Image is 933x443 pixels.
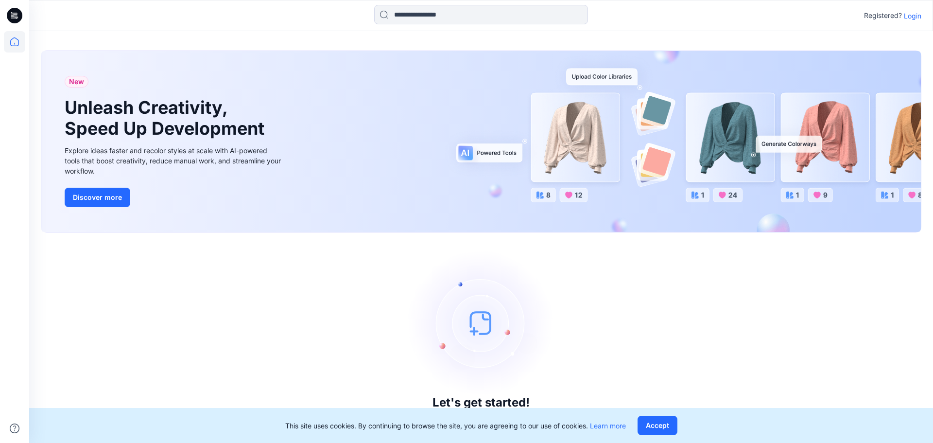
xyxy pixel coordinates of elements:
a: Discover more [65,188,283,207]
h3: Let's get started! [432,396,530,409]
img: empty-state-image.svg [408,250,554,396]
a: Learn more [590,422,626,430]
div: Explore ideas faster and recolor styles at scale with AI-powered tools that boost creativity, red... [65,145,283,176]
button: Accept [638,416,677,435]
p: This site uses cookies. By continuing to browse the site, you are agreeing to our use of cookies. [285,421,626,431]
p: Login [904,11,921,21]
button: Discover more [65,188,130,207]
span: New [69,76,84,88]
h1: Unleash Creativity, Speed Up Development [65,97,269,139]
p: Registered? [864,10,902,21]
